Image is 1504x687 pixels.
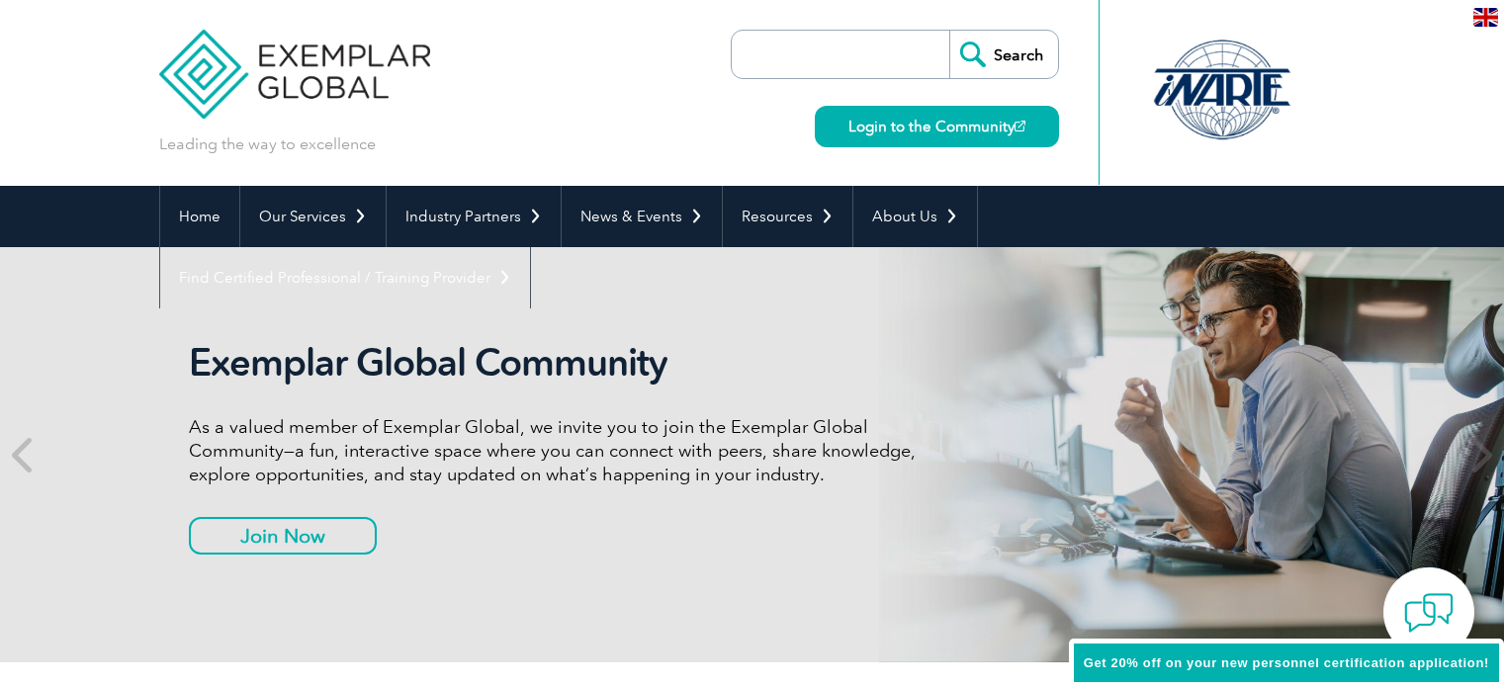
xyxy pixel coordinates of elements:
[815,106,1059,147] a: Login to the Community
[1404,588,1454,638] img: contact-chat.png
[159,133,376,155] p: Leading the way to excellence
[1084,655,1489,670] span: Get 20% off on your new personnel certification application!
[160,247,530,308] a: Find Certified Professional / Training Provider
[240,186,386,247] a: Our Services
[853,186,977,247] a: About Us
[387,186,561,247] a: Industry Partners
[562,186,722,247] a: News & Events
[160,186,239,247] a: Home
[949,31,1058,78] input: Search
[189,415,930,486] p: As a valued member of Exemplar Global, we invite you to join the Exemplar Global Community—a fun,...
[1473,8,1498,27] img: en
[189,340,930,386] h2: Exemplar Global Community
[1015,121,1025,131] img: open_square.png
[723,186,852,247] a: Resources
[189,517,377,555] a: Join Now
